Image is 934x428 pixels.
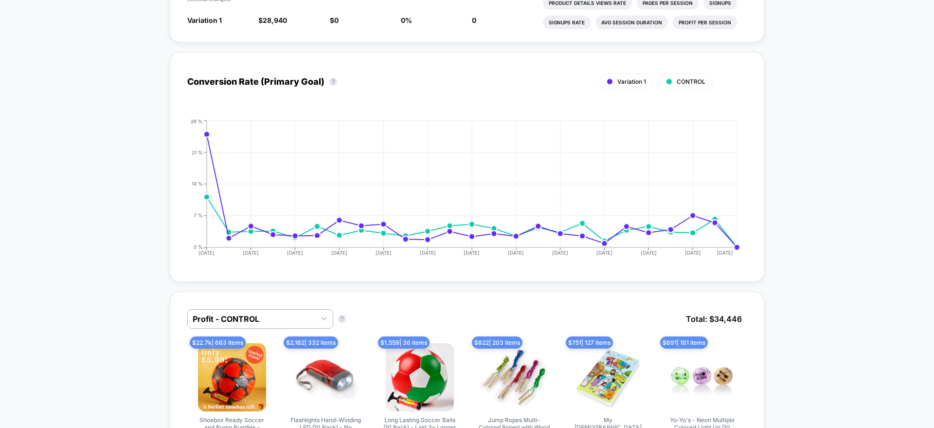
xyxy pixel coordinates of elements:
[677,78,705,85] span: CONTROL
[472,336,522,349] span: $ 822 | 203 items
[334,16,339,24] span: 0
[660,336,708,349] span: $ 691 | 161 items
[508,250,524,256] tspan: [DATE]
[192,149,203,155] tspan: 21 %
[190,336,246,349] span: $ 22.7k | 663 items
[401,16,412,24] span: 0 %
[194,244,203,250] tspan: 0 %
[191,118,203,124] tspan: 28 %
[668,343,736,411] img: Yo-Yo's - Neon Multiple Colored Light Up (10 Pack)
[464,250,480,256] tspan: [DATE]
[194,212,203,218] tspan: 7 %
[543,16,591,29] li: Signups Rate
[420,250,436,256] tspan: [DATE]
[187,16,222,24] span: Variation 1
[596,250,612,256] tspan: [DATE]
[329,78,337,86] button: ?
[480,343,548,411] img: Jump Ropes Multi-Colored Roped with Wood Grips (10 Pack)
[566,336,613,349] span: $ 751 | 127 items
[595,16,668,29] li: Avg Session Duration
[258,16,287,24] span: $
[641,250,657,256] tspan: [DATE]
[330,16,339,24] span: $
[338,315,346,323] button: ?
[574,343,642,411] img: My Bible Story Coloring Books - 50 High Quality Pages (10 Pack)
[617,78,646,85] span: Variation 1
[681,309,747,329] span: Total: $ 34,446
[552,250,568,256] tspan: [DATE]
[284,336,338,349] span: $ 2,182 | 332 items
[673,16,737,29] li: Profit Per Session
[263,16,287,24] span: 28,940
[378,336,430,349] span: $ 1,559 | 36 items
[192,181,203,186] tspan: 14 %
[198,250,215,256] tspan: [DATE]
[685,250,701,256] tspan: [DATE]
[292,343,360,411] img: Flashlights Hand-Winding LED (10 Pack) - No Batteries Needed!
[376,250,392,256] tspan: [DATE]
[198,343,266,411] img: Shoebox Ready Soccer and Pump Bundles - Limited Availability
[331,250,347,256] tspan: [DATE]
[386,343,454,411] img: Long Lasting Soccer Balls (10 Pack) - Last 3x Longer - Now With Pumps Included!
[718,250,734,256] tspan: [DATE]
[472,16,476,24] span: 0
[178,118,737,264] div: CONVERSION_RATE
[243,250,259,256] tspan: [DATE]
[287,250,303,256] tspan: [DATE]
